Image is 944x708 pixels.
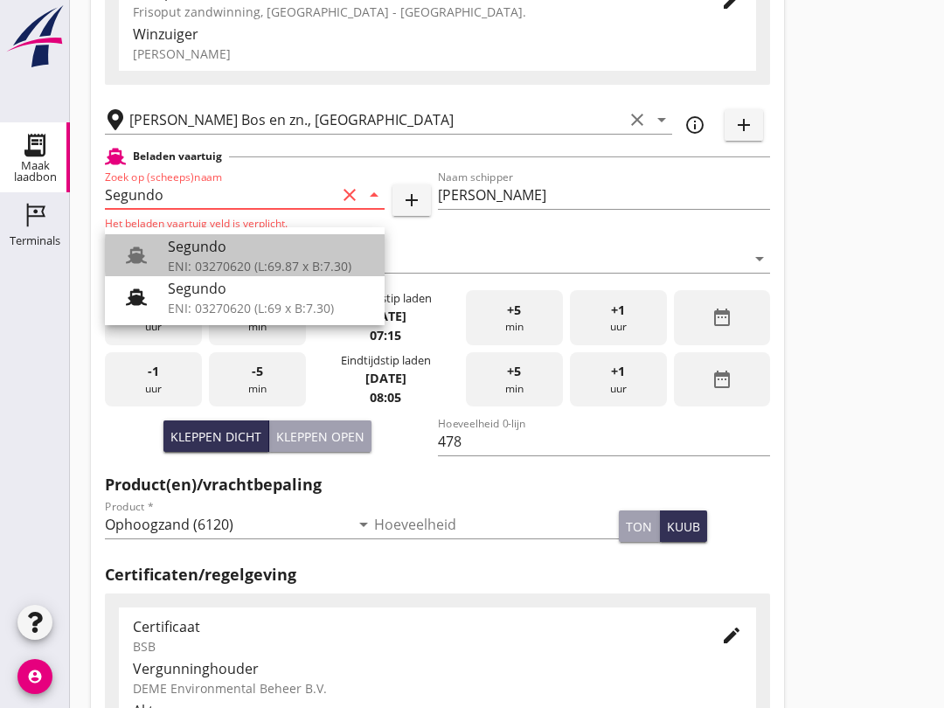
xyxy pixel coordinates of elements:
[667,517,700,536] div: kuub
[733,115,754,135] i: add
[17,659,52,694] i: account_circle
[252,362,263,381] span: -5
[133,3,693,21] div: Frisoput zandwinning, [GEOGRAPHIC_DATA] - [GEOGRAPHIC_DATA].
[438,427,771,455] input: Hoeveelheid 0-lijn
[105,473,770,496] h2: Product(en)/vrachtbepaling
[10,235,60,246] div: Terminals
[133,637,693,656] div: BSB
[711,369,732,390] i: date_range
[105,352,202,407] div: uur
[133,679,742,698] div: DEME Environmental Beheer B.V.
[105,181,336,209] input: Zoek op (scheeps)naam
[133,24,742,45] div: Winzuiger
[370,389,401,406] strong: 08:05
[370,327,401,344] strong: 07:15
[105,563,770,587] h2: Certificaten/regelgeving
[276,427,364,446] div: Kleppen open
[570,290,667,345] div: uur
[721,625,742,646] i: edit
[365,308,406,324] strong: [DATE]
[3,4,66,69] img: logo-small.a267ee39.svg
[684,115,705,135] i: info_outline
[353,514,374,535] i: arrow_drop_down
[660,510,707,542] button: kuub
[133,658,742,679] div: Vergunninghouder
[105,216,385,231] div: Het beladen vaartuig veld is verplicht.
[749,248,770,269] i: arrow_drop_down
[627,109,648,130] i: clear
[269,420,371,452] button: Kleppen open
[438,181,771,209] input: Naam schipper
[133,45,742,63] div: [PERSON_NAME]
[611,301,625,320] span: +1
[466,290,563,345] div: min
[148,362,159,381] span: -1
[168,236,371,257] div: Segundo
[133,616,693,637] div: Certificaat
[168,257,371,275] div: ENI: 03270620 (L:69.87 x B:7.30)
[365,370,406,386] strong: [DATE]
[339,184,360,205] i: clear
[168,299,371,317] div: ENI: 03270620 (L:69 x B:7.30)
[651,109,672,130] i: arrow_drop_down
[507,301,521,320] span: +5
[168,278,371,299] div: Segundo
[170,427,261,446] div: Kleppen dicht
[133,149,222,164] h2: Beladen vaartuig
[364,184,385,205] i: arrow_drop_down
[209,352,306,407] div: min
[611,362,625,381] span: +1
[341,352,431,369] div: Eindtijdstip laden
[626,517,652,536] div: ton
[374,510,619,538] input: Hoeveelheid
[163,420,269,452] button: Kleppen dicht
[619,510,660,542] button: ton
[507,362,521,381] span: +5
[129,106,623,134] input: Losplaats
[466,352,563,407] div: min
[339,290,432,307] div: Starttijdstip laden
[105,510,350,538] input: Product *
[401,190,422,211] i: add
[570,352,667,407] div: uur
[711,307,732,328] i: date_range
